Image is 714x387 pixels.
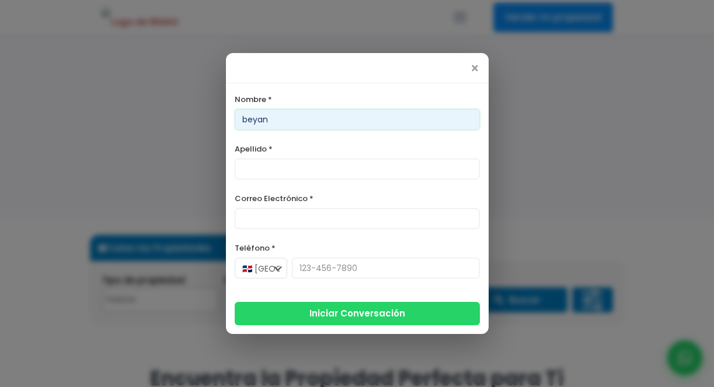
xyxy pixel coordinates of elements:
[470,62,480,76] span: ×
[235,92,480,107] label: Nombre *
[292,258,480,279] input: 123-456-7890
[235,142,480,156] label: Apellido *
[235,302,480,325] button: Iniciar Conversación
[235,191,480,206] label: Correo Electrónico *
[235,241,480,255] label: Teléfono *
